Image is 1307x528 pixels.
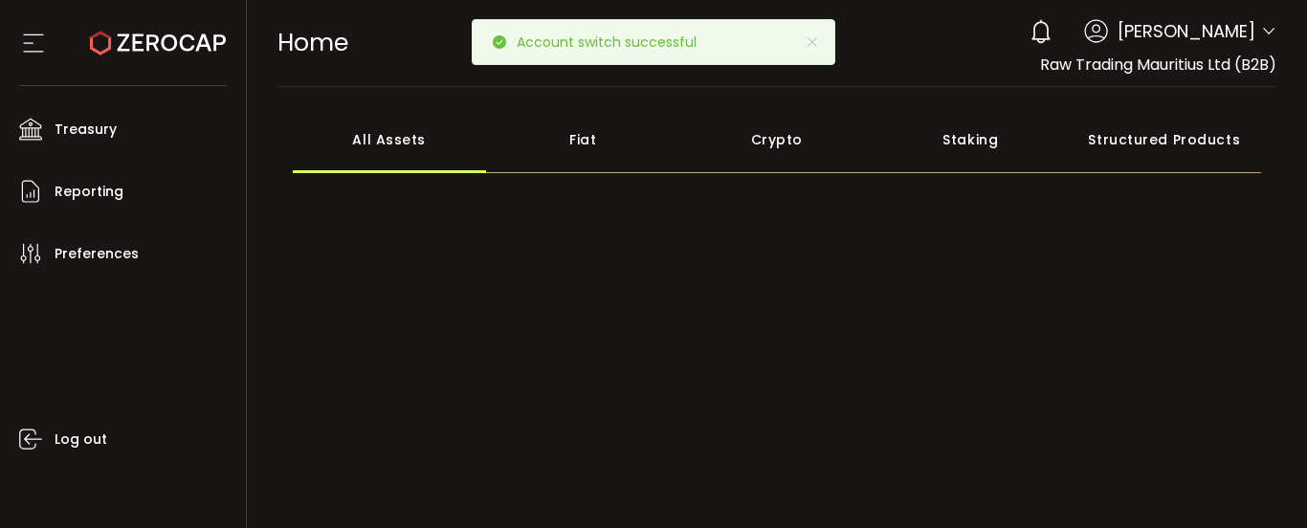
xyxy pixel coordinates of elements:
span: Raw Trading Mauritius Ltd (B2B) [1040,54,1276,76]
span: Preferences [55,240,139,268]
span: Treasury [55,116,117,143]
p: Account switch successful [517,35,712,49]
div: All Assets [293,106,487,173]
div: Crypto [680,106,875,173]
div: Staking [874,106,1068,173]
span: [PERSON_NAME] [1118,18,1255,44]
span: Reporting [55,178,123,206]
span: Log out [55,426,107,453]
span: Home [277,26,348,59]
div: Structured Products [1068,106,1262,173]
div: Fiat [486,106,680,173]
iframe: Chat Widget [1084,321,1307,528]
